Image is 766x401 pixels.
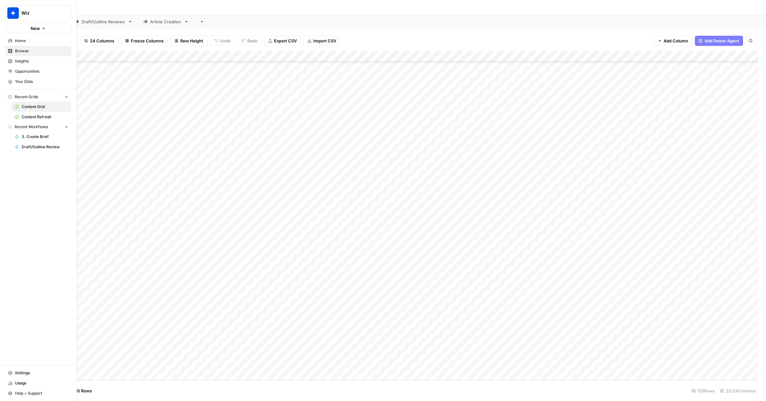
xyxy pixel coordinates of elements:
button: Export CSV [264,36,301,46]
a: Content Grid [12,102,71,112]
span: 24 Columns [90,38,114,44]
span: Opportunities [15,69,68,74]
span: Content Refresh [22,114,68,120]
span: Add Column [664,38,688,44]
span: Usage [15,380,68,386]
span: Browse [15,48,68,54]
span: 3. Create Brief [22,134,68,140]
span: Recent Workflows [15,124,48,130]
a: Draft/Outline Review [12,142,71,152]
span: Help + Support [15,390,68,396]
div: Draft/Outline Reviews [82,18,125,25]
span: New [31,25,40,32]
a: Opportunities [5,66,71,77]
span: Row Height [180,38,203,44]
span: Export CSV [274,38,297,44]
a: Insights [5,56,71,66]
span: Add 10 Rows [66,388,92,394]
button: Undo [210,36,235,46]
div: 22/24 Columns [718,386,758,396]
span: Draft/Outline Review [22,144,68,150]
span: Your Data [15,79,68,84]
span: Undo [220,38,231,44]
button: Help + Support [5,388,71,398]
span: Settings [15,370,68,376]
span: Home [15,38,68,44]
span: Redo [247,38,257,44]
button: Redo [237,36,262,46]
button: Recent Workflows [5,122,71,132]
a: Your Data [5,77,71,87]
button: Workspace: Wiz [5,5,71,21]
a: Usage [5,378,71,388]
a: Browse [5,46,71,56]
a: Settings [5,368,71,378]
span: Recent Grids [15,94,38,100]
button: 24 Columns [80,36,118,46]
div: 128 Rows [689,386,718,396]
a: 3. Create Brief [12,132,71,142]
button: Add Column [654,36,692,46]
a: Home [5,36,71,46]
button: Recent Grids [5,92,71,102]
span: Content Grid [22,104,68,110]
span: Add Power Agent [704,38,739,44]
span: Wiz [21,10,60,16]
button: Add Power Agent [695,36,743,46]
a: Content Refresh [12,112,71,122]
button: New [5,24,71,33]
button: Row Height [170,36,207,46]
div: Article Creation [150,18,182,25]
button: Import CSV [303,36,340,46]
a: Article Creation [138,15,194,28]
span: Insights [15,58,68,64]
span: Freeze Columns [131,38,164,44]
img: Wiz Logo [7,7,19,19]
a: Draft/Outline Reviews [69,15,138,28]
button: Freeze Columns [121,36,168,46]
span: Import CSV [313,38,336,44]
